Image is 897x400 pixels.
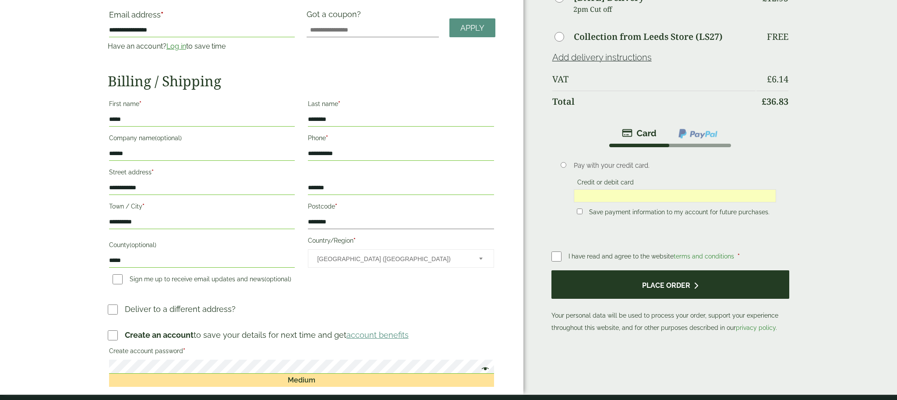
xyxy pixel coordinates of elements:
[308,98,494,113] label: Last name
[767,73,788,85] bdi: 6.14
[161,10,163,19] abbr: required
[674,253,734,260] a: terms and conditions
[576,192,773,200] iframe: Secure card payment input frame
[108,73,495,89] h2: Billing / Shipping
[338,100,340,107] abbr: required
[125,329,409,341] p: to save your details for next time and get
[109,11,295,23] label: Email address
[767,73,772,85] span: £
[108,41,296,52] p: Have an account? to save time
[326,135,328,142] abbr: required
[183,347,185,354] abbr: required
[109,276,295,285] label: Sign me up to receive email updates and news
[113,274,123,284] input: Sign me up to receive email updates and news(optional)
[762,96,788,107] bdi: 36.83
[155,135,182,142] span: (optional)
[586,209,773,218] label: Save payment information to my account for future purchases.
[551,270,790,334] p: Your personal data will be used to process your order, support your experience throughout this we...
[574,161,776,170] p: Pay with your credit card.
[152,169,154,176] abbr: required
[308,234,494,249] label: Country/Region
[460,23,484,33] span: Apply
[574,32,723,41] label: Collection from Leeds Store (LS27)
[335,203,337,210] abbr: required
[736,324,776,331] a: privacy policy
[346,330,409,340] a: account benefits
[265,276,291,283] span: (optional)
[139,100,141,107] abbr: required
[552,69,756,90] th: VAT
[622,128,657,138] img: stripe.png
[551,270,790,299] button: Place order
[307,10,364,23] label: Got a coupon?
[109,239,295,254] label: County
[308,249,494,268] span: Country/Region
[130,241,156,248] span: (optional)
[166,42,186,50] a: Log in
[109,200,295,215] label: Town / City
[762,96,766,107] span: £
[449,18,495,37] a: Apply
[308,200,494,215] label: Postcode
[109,166,295,181] label: Street address
[552,52,652,63] a: Add delivery instructions
[678,128,718,139] img: ppcp-gateway.png
[317,250,467,268] span: United Kingdom (UK)
[353,237,356,244] abbr: required
[109,345,494,360] label: Create account password
[125,330,194,340] strong: Create an account
[109,98,295,113] label: First name
[142,203,145,210] abbr: required
[767,32,788,42] p: Free
[573,3,756,16] p: 2pm Cut off
[574,179,637,188] label: Credit or debit card
[738,253,740,260] abbr: required
[125,303,236,315] p: Deliver to a different address?
[308,132,494,147] label: Phone
[109,374,494,387] div: Medium
[552,91,756,112] th: Total
[109,132,295,147] label: Company name
[569,253,736,260] span: I have read and agree to the website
